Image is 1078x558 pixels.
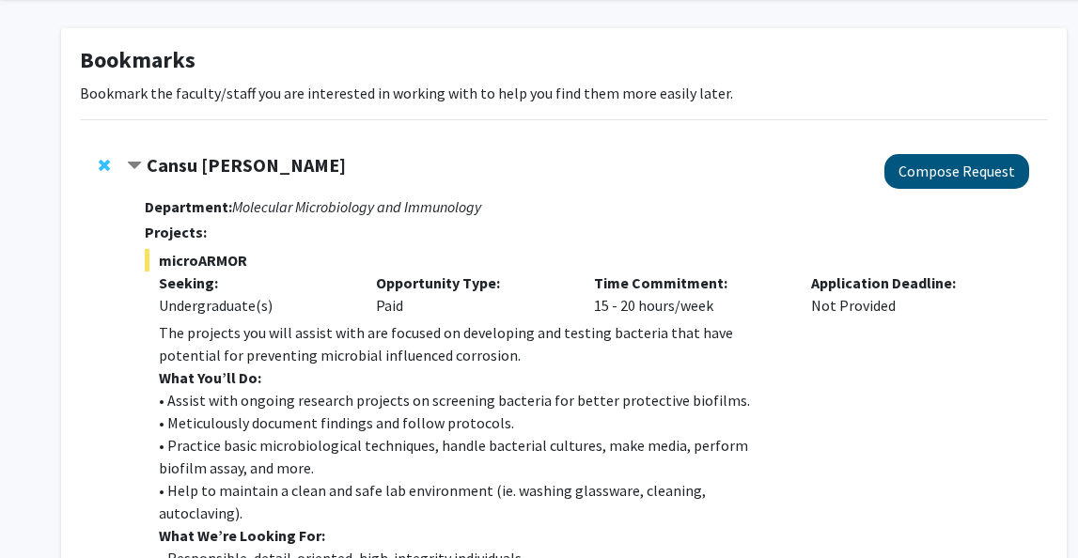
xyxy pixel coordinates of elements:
strong: Cansu [PERSON_NAME] [147,153,346,177]
p: • Help to maintain a clean and safe lab environment (ie. washing glassware, cleaning, [159,479,1029,502]
span: microARMOR [145,249,1029,271]
p: Opportunity Type: [376,271,566,294]
i: Molecular Microbiology and Immunology [232,197,481,216]
strong: What We’re Looking For: [159,526,325,545]
p: Time Commitment: [594,271,784,294]
strong: Projects: [145,223,207,241]
strong: What You’ll Do: [159,368,261,387]
div: 15 - 20 hours/week [580,271,798,317]
p: • Practice basic microbiological techniques, handle bacterial cultures, make media, perform [159,434,1029,457]
p: Seeking: [159,271,349,294]
p: potential for preventing microbial influenced corrosion. [159,344,1029,366]
iframe: Chat [14,473,80,544]
div: Not Provided [797,271,1015,317]
p: biofilm assay, and more. [159,457,1029,479]
p: Application Deadline: [811,271,1001,294]
p: The projects you will assist with are focused on developing and testing bacteria that have [159,321,1029,344]
h1: Bookmarks [80,47,1048,74]
span: Remove Cansu Agca from bookmarks [99,158,110,173]
p: Bookmark the faculty/staff you are interested in working with to help you find them more easily l... [80,82,1048,104]
p: • Meticulously document findings and follow protocols. [159,411,1029,434]
div: Undergraduate(s) [159,294,349,317]
button: Compose Request to Cansu Agca [884,154,1029,189]
p: autoclaving). [159,502,1029,524]
p: • Assist with ongoing research projects on screening bacteria for better protective biofilms. [159,389,1029,411]
span: Contract Cansu Agca Bookmark [127,159,142,174]
div: Paid [362,271,580,317]
strong: Department: [145,197,232,216]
